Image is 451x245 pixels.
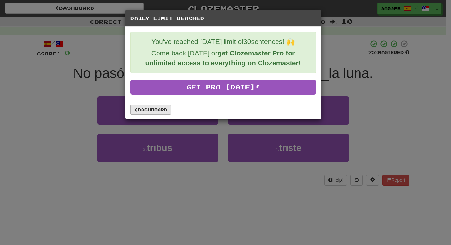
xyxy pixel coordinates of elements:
h5: Daily Limit Reached [130,15,316,22]
p: You've reached [DATE] limit of 30 sentences! 🙌 [136,37,311,47]
a: Dashboard [130,105,171,115]
strong: get Clozemaster Pro for unlimited access to everything on Clozemaster! [145,49,301,67]
a: Get Pro [DATE]! [130,80,316,95]
p: Come back [DATE] or [136,48,311,68]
